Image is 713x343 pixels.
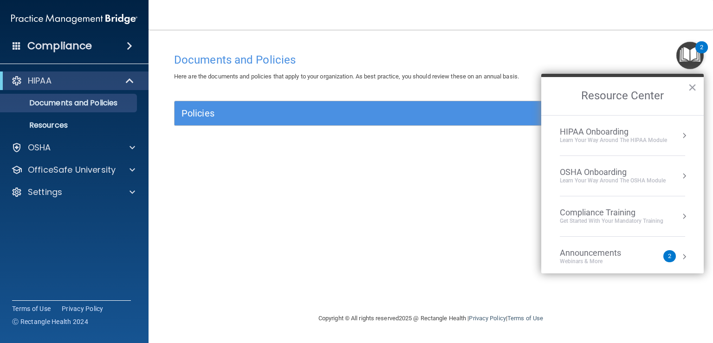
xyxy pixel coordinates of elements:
[560,258,640,265] div: Webinars & More
[541,74,704,273] div: Resource Center
[181,108,552,118] h5: Policies
[28,164,116,175] p: OfficeSafe University
[261,304,600,333] div: Copyright © All rights reserved 2025 @ Rectangle Health | |
[560,177,666,185] div: Learn your way around the OSHA module
[560,167,666,177] div: OSHA Onboarding
[181,106,680,121] a: Policies
[11,10,137,28] img: PMB logo
[12,317,88,326] span: Ⓒ Rectangle Health 2024
[28,75,52,86] p: HIPAA
[507,315,543,322] a: Terms of Use
[560,127,667,137] div: HIPAA Onboarding
[62,304,104,313] a: Privacy Policy
[11,75,135,86] a: HIPAA
[28,142,51,153] p: OSHA
[27,39,92,52] h4: Compliance
[469,315,506,322] a: Privacy Policy
[676,42,704,69] button: Open Resource Center, 2 new notifications
[541,77,704,115] h2: Resource Center
[560,207,663,218] div: Compliance Training
[6,98,133,108] p: Documents and Policies
[560,248,640,258] div: Announcements
[11,164,135,175] a: OfficeSafe University
[700,47,703,59] div: 2
[688,80,697,95] button: Close
[28,187,62,198] p: Settings
[11,142,135,153] a: OSHA
[11,187,135,198] a: Settings
[560,136,667,144] div: Learn Your Way around the HIPAA module
[12,304,51,313] a: Terms of Use
[174,73,519,80] span: Here are the documents and policies that apply to your organization. As best practice, you should...
[560,217,663,225] div: Get Started with your mandatory training
[174,54,687,66] h4: Documents and Policies
[6,121,133,130] p: Resources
